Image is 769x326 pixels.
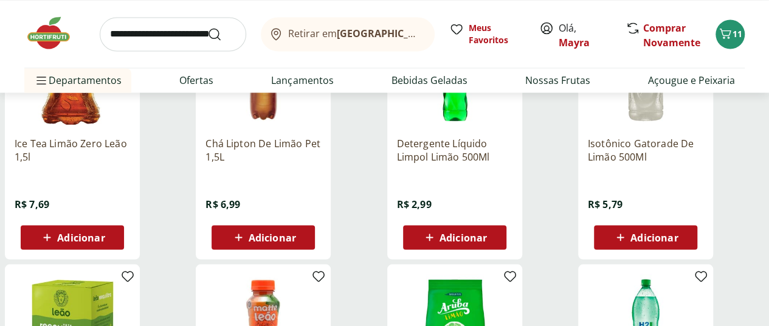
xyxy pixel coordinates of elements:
button: Carrinho [716,19,745,49]
img: Hortifruti [24,15,85,51]
a: Mayra [559,36,590,49]
span: Departamentos [34,66,122,95]
a: Ice Tea Limão Zero Leão 1,5l [15,136,130,163]
a: Açougue e Peixaria [648,73,735,88]
span: R$ 2,99 [397,197,432,210]
button: Retirar em[GEOGRAPHIC_DATA]/[GEOGRAPHIC_DATA] [261,17,435,51]
span: Adicionar [249,232,296,242]
span: R$ 5,79 [588,197,622,210]
button: Adicionar [212,225,315,249]
a: Lançamentos [271,73,333,88]
a: Isotônico Gatorade De Limão 500Ml [588,136,703,163]
span: R$ 6,99 [205,197,240,210]
span: Adicionar [440,232,487,242]
span: Adicionar [57,232,105,242]
a: Meus Favoritos [449,22,525,46]
button: Adicionar [21,225,124,249]
button: Adicionar [403,225,506,249]
span: Retirar em [288,28,422,39]
a: Ofertas [179,73,213,88]
span: R$ 7,69 [15,197,49,210]
a: Detergente Líquido Limpol Limão 500Ml [397,136,512,163]
a: Nossas Frutas [525,73,590,88]
button: Submit Search [207,27,236,41]
span: 11 [733,28,742,40]
span: Adicionar [630,232,678,242]
button: Menu [34,66,49,95]
button: Adicionar [594,225,697,249]
a: Comprar Novamente [643,21,700,49]
span: Olá, [559,21,613,50]
a: Bebidas Geladas [391,73,467,88]
input: search [100,17,246,51]
span: Meus Favoritos [469,22,525,46]
b: [GEOGRAPHIC_DATA]/[GEOGRAPHIC_DATA] [337,27,542,40]
a: Chá Lipton De Limão Pet 1,5L [205,136,321,163]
